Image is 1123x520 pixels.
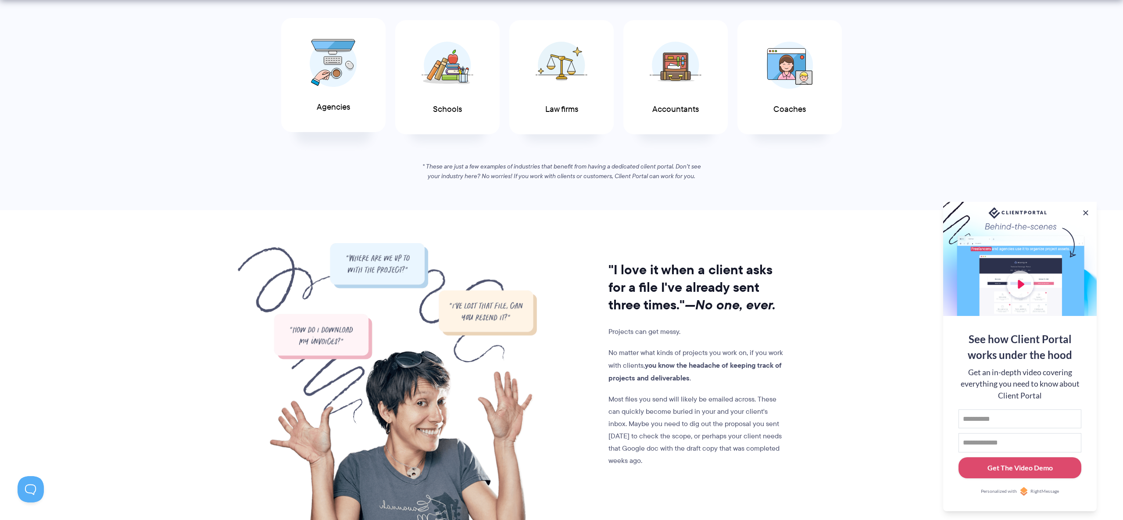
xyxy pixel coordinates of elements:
span: Accountants [652,105,699,114]
a: Agencies [281,18,386,133]
span: Law firms [545,105,578,114]
span: Coaches [773,105,806,114]
iframe: Toggle Customer Support [18,476,44,502]
p: Projects can get messy. [608,326,787,338]
span: Agencies [317,103,350,112]
p: No matter what kinds of projects you work on, if you work with clients, . [608,347,787,384]
button: Get The Video Demo [958,457,1081,479]
a: Coaches [737,20,842,135]
em: * These are just a few examples of industries that benefit from having a dedicated client portal.... [422,162,701,180]
a: Schools [395,20,500,135]
i: —No one, ever. [685,295,776,315]
h2: "I love it when a client asks for a file I've already sent three times." [608,261,787,314]
div: Get an in-depth video covering everything you need to know about Client Portal [958,367,1081,402]
a: Accountants [623,20,728,135]
a: Personalized withRightMessage [958,487,1081,496]
span: Personalized with [981,488,1017,495]
span: RightMessage [1030,488,1059,495]
p: Most files you send will likely be emailed across. These can quickly become buried in your and yo... [608,393,787,467]
div: See how Client Portal works under the hood [958,331,1081,363]
img: Personalized with RightMessage [1019,487,1028,496]
span: Schools [433,105,462,114]
div: Get The Video Demo [987,463,1053,473]
a: Law firms [509,20,614,135]
strong: you know the headache of keeping track of projects and deliverables [608,360,782,383]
